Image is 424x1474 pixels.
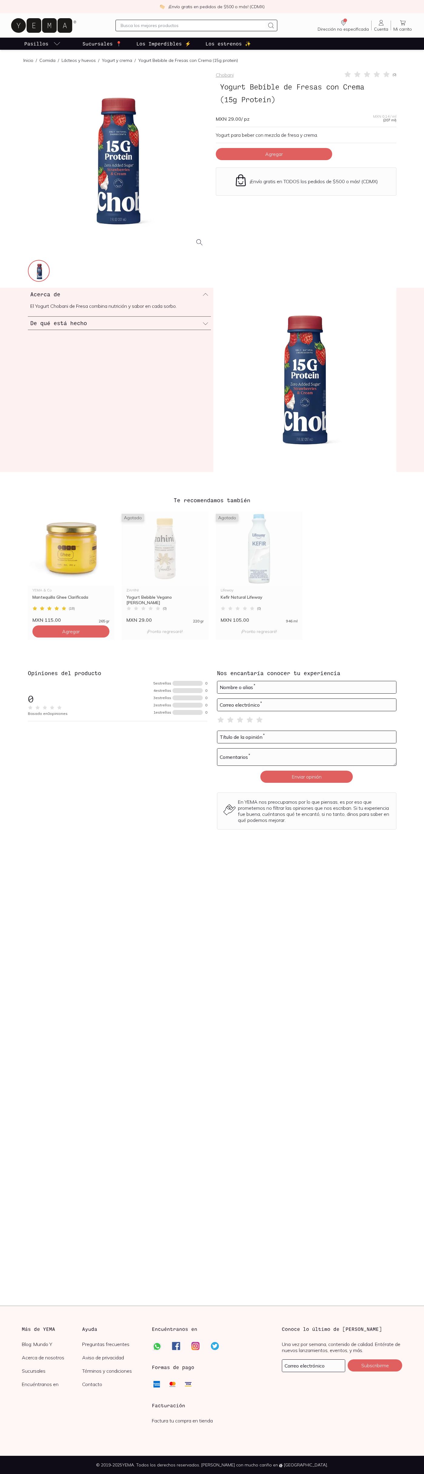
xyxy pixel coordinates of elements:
[24,40,48,47] p: Pasillos
[216,94,279,105] span: (15g Protein)
[30,303,209,309] p: El Yogurt Chobani de Fresa combina nutrición y sabor en cada sorbo.
[152,1325,197,1333] h3: Encuéntranos en
[205,40,251,47] p: Los estrenos ✨
[205,696,207,700] div: 0
[159,4,165,9] img: check
[28,261,50,282] img: 34275-yogurt-bebible-fresa-15g-chobani-1_92b0f673-127d-40f7-843f-ff57d5114725=fwebp-q70-w256
[393,26,412,32] span: Mi carrito
[30,290,60,298] h3: Acerca de
[153,681,171,685] div: 5 estrellas
[126,625,204,638] p: ¡Pronto regresaré!
[216,81,369,93] span: Yogurt Bebible de Fresas con Crema
[122,511,209,623] a: 31734 yogurt bebible vegano coco zahiniAgotadoZAHINIYogurt Bebible Vegano [PERSON_NAME](0)MXN 29....
[22,1381,82,1387] a: Encuéntranos en
[82,40,122,47] p: Sucursales 📍
[33,57,39,63] span: /
[28,693,34,704] span: 0
[216,116,249,122] span: MXN 29.00 / pz
[82,1368,142,1374] a: Términos y condiciones
[22,1341,82,1347] a: Blog: Mundo Y
[121,22,265,29] input: Busca los mejores productos
[62,58,96,63] a: Lácteos y huevos
[169,4,265,10] p: ¡Envío gratis en pedidos de $500 o más! (CDMX)
[221,625,298,638] p: ¡Pronto regresaré!
[193,619,204,623] span: 220 gr
[152,1402,272,1409] h3: Facturación
[99,619,109,623] span: 265 gr
[32,588,110,592] div: YEMA & Co
[55,57,62,63] span: /
[153,711,171,714] div: 1 estrellas
[216,132,396,138] p: Yogurt para beber con mezcla de fresa y crema.
[374,26,388,32] span: Cuenta
[30,319,87,327] h3: De qué está hecho
[204,38,252,50] a: Los estrenos ✨
[265,151,283,157] span: Agregar
[383,118,396,122] span: (207 ml)
[82,1381,142,1387] a: Contacto
[96,57,102,63] span: /
[22,1355,82,1361] a: Acerca de nosotros
[392,73,396,76] span: ( 0 )
[221,617,249,623] span: MXN 105.00
[216,511,303,586] img: Kefir Natural Lifeway 946ml
[201,1462,328,1468] span: [PERSON_NAME] con mucho cariño en [GEOGRAPHIC_DATA].
[221,588,298,592] div: Lifeway
[221,594,298,605] div: Kefir Natural Lifeway
[82,1341,142,1347] a: Preguntas frecuentes
[22,1325,82,1333] h3: Más de YEMA
[23,38,62,50] a: pasillo-todos-link
[213,288,396,472] img: 34275 yogurt bebible fresa 15g chobani
[153,696,171,700] div: 3 estrellas
[391,19,414,32] a: Mi carrito
[102,58,132,63] a: Yogurt y crema
[23,58,33,63] a: Inicio
[122,511,209,586] img: 31734 yogurt bebible vegano coco zahini
[282,1360,345,1372] input: mimail@gmail.com
[32,625,110,638] button: Agregar
[153,703,171,707] div: 2 estrellas
[282,1341,402,1353] p: Una vez por semana, contenido de calidad. Entérate de nuevos lanzamientos, eventos, y más.
[348,1359,402,1371] button: Subscribirme
[216,72,234,78] a: Chobani
[217,669,396,677] h3: Nos encantaría conocer tu experiencia
[32,594,110,605] div: Mantequilla Ghee Clarificada
[238,799,390,823] p: En YEMA nos preocupamos por lo que piensas, es por eso que prometemos no filtrar las opiniones qu...
[126,594,204,605] div: Yogurt Bebible Vegano [PERSON_NAME]
[372,19,391,32] a: Cuenta
[81,38,123,50] a: Sucursales 📍
[69,607,75,610] span: ( 18 )
[257,607,261,610] span: ( 0 )
[282,1325,402,1333] h3: Conoce lo último de [PERSON_NAME]
[216,148,332,160] button: Agregar
[153,689,171,692] div: 4 estrellas
[136,40,191,47] p: Los Imperdibles ⚡️
[32,617,61,623] span: MXN 115.00
[126,588,204,592] div: ZAHINI
[126,617,152,623] span: MXN 29.00
[82,1355,142,1361] a: Aviso de privacidad
[205,689,207,692] div: 0
[138,57,238,63] p: Yogurt Bebible de Fresas con Crema (15g protein)
[22,1368,82,1374] a: Sucursales
[132,57,138,63] span: /
[62,628,80,634] span: Agregar
[250,178,378,184] p: ¡Envío gratis en TODOS los pedidos de $500 o más! (CDMX)
[28,496,397,504] h3: Te recomendamos también
[205,681,207,685] div: 0
[28,669,207,677] h3: Opiniones del producto
[216,511,303,623] a: Kefir Natural Lifeway 946mlAgotadoLifewayKefir Natural Lifeway(0)MXN 105.00946 ml
[163,607,167,610] span: ( 0 )
[260,771,353,783] button: Enviar opinión
[318,26,369,32] span: Dirección no especificada
[373,115,396,118] span: MXN 0.14 / ml
[205,703,207,707] div: 0
[28,711,68,716] span: Basado en 0 opiniones
[39,58,55,63] a: Comida
[234,174,247,187] img: Envío
[28,511,115,623] a: Mantequilla clarificada sin caseína y sin lactosa. Tiene un punto de humo alto, por lo que es de ...
[152,1418,213,1424] a: Factura tu compra en tienda
[28,511,115,586] img: Mantequilla clarificada sin caseína y sin lactosa. Tiene un punto de humo alto, por lo que es de ...
[122,514,144,522] span: Agotado
[82,1325,142,1333] h3: Ayuda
